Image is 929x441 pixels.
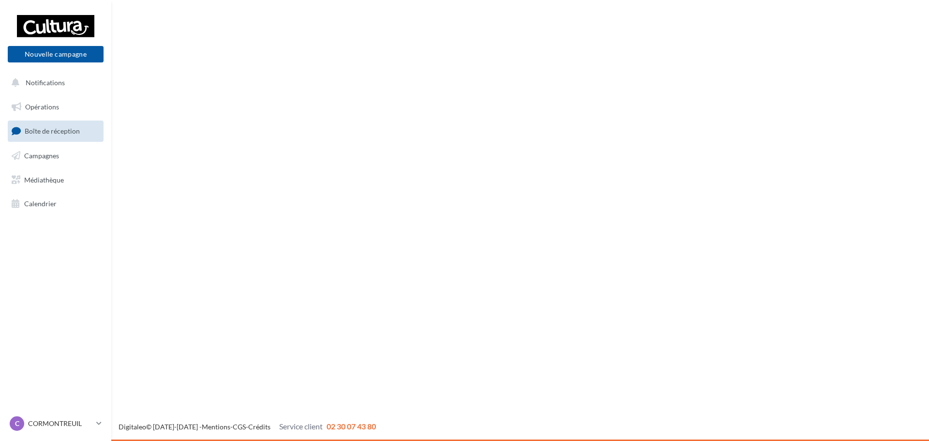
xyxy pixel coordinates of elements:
[24,199,57,208] span: Calendrier
[6,194,105,214] a: Calendrier
[24,175,64,183] span: Médiathèque
[6,170,105,190] a: Médiathèque
[6,97,105,117] a: Opérations
[24,152,59,160] span: Campagnes
[6,146,105,166] a: Campagnes
[119,423,376,431] span: © [DATE]-[DATE] - - -
[119,423,146,431] a: Digitaleo
[6,73,102,93] button: Notifications
[8,414,104,433] a: C CORMONTREUIL
[26,78,65,87] span: Notifications
[25,103,59,111] span: Opérations
[248,423,270,431] a: Crédits
[327,422,376,431] span: 02 30 07 43 80
[202,423,230,431] a: Mentions
[8,46,104,62] button: Nouvelle campagne
[15,419,19,428] span: C
[279,422,323,431] span: Service client
[25,127,80,135] span: Boîte de réception
[28,419,92,428] p: CORMONTREUIL
[6,121,105,141] a: Boîte de réception
[233,423,246,431] a: CGS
